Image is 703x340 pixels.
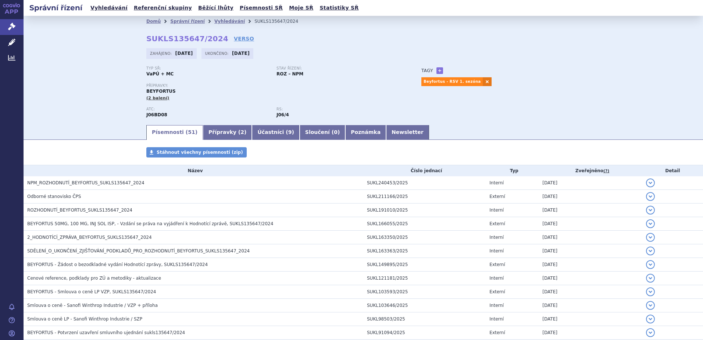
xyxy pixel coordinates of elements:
[146,107,269,111] p: ATC:
[146,125,203,140] a: Písemnosti (51)
[539,165,642,176] th: Zveřejněno
[363,231,486,244] td: SUKL163350/2025
[27,194,81,199] span: Odborné stanovisko ČPS
[27,316,142,322] span: Smlouva o ceně LP - Sanofi Winthrop Industrie / SZP
[489,248,504,254] span: Interní
[300,125,345,140] a: Sloučení (0)
[276,66,399,71] p: Stav řízení:
[146,96,169,100] span: (2 balení)
[421,66,433,75] h3: Tagy
[539,258,642,272] td: [DATE]
[486,165,539,176] th: Typ
[146,19,161,24] a: Domů
[489,208,504,213] span: Interní
[27,248,250,254] span: SDĚLENÍ_O_UKONČENÍ_ZJIŠŤOVÁNÍ_PODKLADŮ_PRO_ROZHODNUTÍ_BEYFORTUS_SUKLS135647_2024
[234,35,254,42] a: VERSO
[175,51,193,56] strong: [DATE]
[252,125,299,140] a: Účastníci (9)
[27,262,208,267] span: BEYFORTUS - Žádost o bezodkladné vydání Hodnotící zprávy, SUKLS135647/2024
[27,303,158,308] span: Smlouva o ceně - Sanofi Winthrop Industrie / VZP + příloha
[421,77,483,86] a: Beyfortus - RSV 1. sezóna
[646,315,655,323] button: detail
[539,326,642,340] td: [DATE]
[27,235,152,240] span: 2_HODNOTÍCÍ_ZPRÁVA_BEYFORTUS_SUKLS135647_2024
[363,165,486,176] th: Číslo jednací
[489,289,505,294] span: Externí
[539,217,642,231] td: [DATE]
[27,180,144,185] span: NPM_ROZHODNUTÍ_BEYFORTUS_SUKLS135647_2024
[539,190,642,203] td: [DATE]
[646,287,655,296] button: detail
[334,129,338,135] span: 0
[539,299,642,312] td: [DATE]
[24,3,88,13] h2: Správní řízení
[646,328,655,337] button: detail
[646,178,655,187] button: detail
[27,221,273,226] span: BEYFORTUS 50MG, 100 MG, INJ SOL ISP, - Vzdání se práva na vyjádření k Hodnotící zprávě, SUKLS1356...
[646,192,655,201] button: detail
[170,19,205,24] a: Správní řízení
[146,34,228,43] strong: SUKLS135647/2024
[539,231,642,244] td: [DATE]
[363,203,486,217] td: SUKL191010/2025
[27,330,185,335] span: BEYFORTUS - Potvrzení uzavření smluvního ujednání sukls135647/2024
[317,3,361,13] a: Statistiky SŘ
[363,258,486,272] td: SUKL149895/2025
[539,176,642,190] td: [DATE]
[363,285,486,299] td: SUKL103593/2025
[489,303,504,308] span: Interní
[539,285,642,299] td: [DATE]
[27,289,156,294] span: BEYFORTUS - Smlouva o ceně LP VZP, SUKLS135647/2024
[363,326,486,340] td: SUKL91094/2025
[363,176,486,190] td: SUKL240453/2025
[363,190,486,203] td: SUKL211166/2025
[539,203,642,217] td: [DATE]
[489,235,504,240] span: Interní
[214,19,245,24] a: Vyhledávání
[603,169,609,174] abbr: (?)
[489,276,504,281] span: Interní
[146,147,247,157] a: Stáhnout všechny písemnosti (zip)
[205,50,230,56] span: Ukončeno:
[276,71,303,77] strong: ROZ – NPM
[363,217,486,231] td: SUKL166055/2025
[363,299,486,312] td: SUKL103646/2025
[646,301,655,310] button: detail
[489,262,505,267] span: Externí
[203,125,252,140] a: Přípravky (2)
[646,247,655,255] button: detail
[646,260,655,269] button: detail
[436,67,443,74] a: +
[489,221,505,226] span: Externí
[489,330,505,335] span: Externí
[642,165,703,176] th: Detail
[363,272,486,285] td: SUKL121181/2025
[88,3,130,13] a: Vyhledávání
[489,194,505,199] span: Externí
[646,233,655,242] button: detail
[157,150,243,155] span: Stáhnout všechny písemnosti (zip)
[386,125,429,140] a: Newsletter
[146,66,269,71] p: Typ SŘ:
[24,165,363,176] th: Název
[146,89,176,94] span: BEYFORTUS
[646,219,655,228] button: detail
[345,125,386,140] a: Poznámka
[146,71,174,77] strong: VaPÚ + MC
[146,112,167,117] strong: NIRSEVIMAB
[539,312,642,326] td: [DATE]
[150,50,173,56] span: Zahájeno:
[146,84,407,88] p: Přípravky:
[276,107,399,111] p: RS:
[363,312,486,326] td: SUKL98503/2025
[489,316,504,322] span: Interní
[539,272,642,285] td: [DATE]
[489,180,504,185] span: Interní
[238,3,285,13] a: Písemnosti SŘ
[288,129,292,135] span: 9
[276,112,289,117] strong: nirsevimab
[539,244,642,258] td: [DATE]
[646,206,655,215] button: detail
[27,208,132,213] span: ROZHODNUTÍ_BEYFORTUS_SUKLS135647_2024
[287,3,315,13] a: Moje SŘ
